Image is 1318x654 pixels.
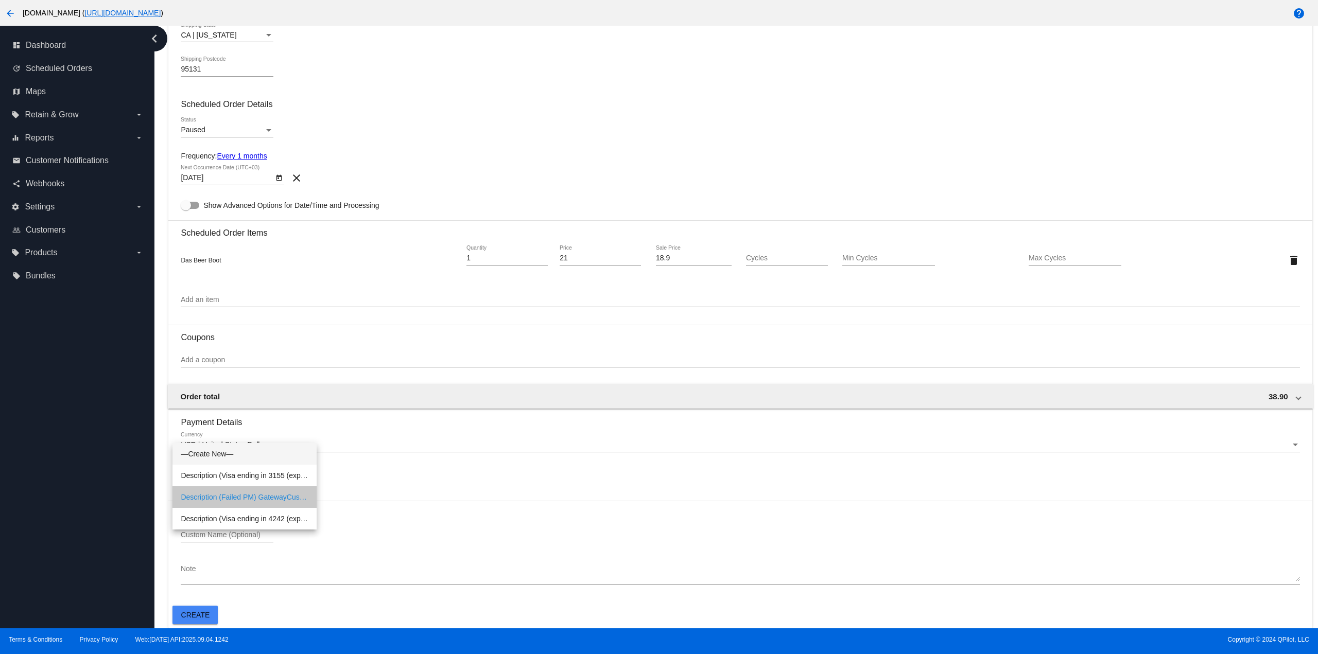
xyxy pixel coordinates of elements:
mat-select: Payment Method [181,475,273,483]
input: Quantity [466,254,548,262]
i: local_offer [12,272,21,280]
h3: Payment Details [181,410,1299,427]
mat-expansion-panel-header: Order total 38.90 [168,384,1312,409]
a: people_outline Customers [12,222,143,238]
input: Cycles [746,254,827,262]
span: Description (Failed PM) GatewayCustomerId (0) GatewayPaymentId (0) [181,474,410,483]
span: Reports [25,133,54,143]
span: Create [181,611,210,619]
span: Copyright © 2024 QPilot, LLC [668,636,1309,643]
input: Custom Name (Optional) [181,531,273,539]
i: local_offer [11,249,20,257]
a: Web:[DATE] API:2025.09.04.1242 [135,636,229,643]
a: Privacy Policy [80,636,118,643]
span: Bundles [26,271,56,280]
a: map Maps [12,83,143,100]
i: chevron_left [146,30,163,47]
input: Add an item [181,296,1299,304]
span: CA | [US_STATE] [181,31,236,39]
a: Terms & Conditions [9,636,62,643]
input: Add a coupon [181,356,1299,364]
mat-select: Status [181,126,273,134]
h3: Scheduled Order Items [181,220,1299,238]
i: email [12,156,21,165]
i: arrow_drop_down [135,249,143,257]
span: Show Advanced Options for Date/Time and Processing [203,200,379,210]
h3: Additional Options [181,504,1299,514]
button: Open calendar [273,172,284,183]
span: USD | United States Dollar [181,440,266,449]
h3: Coupons [181,325,1299,342]
i: local_offer [11,111,20,119]
i: map [12,87,21,96]
span: Maps [26,87,46,96]
span: Webhooks [26,179,64,188]
i: arrow_drop_down [135,203,143,211]
a: [URL][DOMAIN_NAME] [84,9,161,17]
mat-select: Shipping State [181,31,273,40]
span: Customers [26,225,65,235]
a: update Scheduled Orders [12,60,143,77]
input: Price [560,254,641,262]
span: Retain & Grow [25,110,78,119]
i: equalizer [11,134,20,142]
a: Every 1 months [217,152,267,160]
h3: Scheduled Order Details [181,99,1299,109]
a: local_offer Bundles [12,268,143,284]
i: arrow_drop_down [135,111,143,119]
span: Das Beer Boot [181,257,221,264]
button: Create [172,606,218,624]
a: share Webhooks [12,175,143,192]
a: dashboard Dashboard [12,37,143,54]
span: Settings [25,202,55,211]
input: Next Occurrence Date (UTC+03) [181,174,273,182]
i: settings [11,203,20,211]
span: Scheduled Orders [26,64,92,73]
span: Order total [180,392,220,401]
i: share [12,180,21,188]
i: arrow_drop_down [135,134,143,142]
mat-icon: clear [290,172,303,184]
input: Min Cycles [842,254,935,262]
span: Paused [181,126,205,134]
span: Customer Notifications [26,156,109,165]
mat-icon: arrow_back [4,7,16,20]
input: Sale Price [656,254,732,262]
mat-select: Currency [181,441,1299,449]
span: Products [25,248,57,257]
mat-icon: delete [1288,254,1300,267]
i: people_outline [12,226,21,234]
span: [DOMAIN_NAME] ( ) [23,9,163,17]
i: update [12,64,21,73]
mat-icon: help [1293,7,1305,20]
span: Dashboard [26,41,66,50]
span: 38.90 [1269,392,1288,401]
div: Frequency: [181,152,1299,160]
i: dashboard [12,41,21,49]
input: Max Cycles [1029,254,1121,262]
input: Shipping Postcode [181,65,273,74]
a: email Customer Notifications [12,152,143,169]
